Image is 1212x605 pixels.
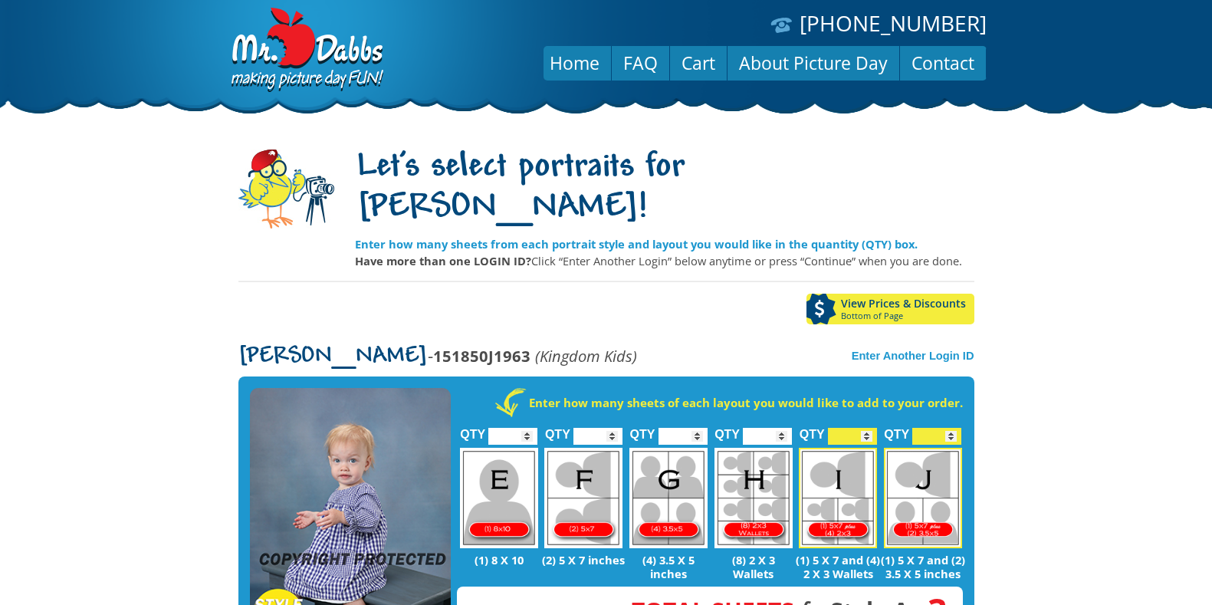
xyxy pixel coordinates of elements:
a: FAQ [612,44,669,81]
p: (1) 5 X 7 and (4) 2 X 3 Wallets [796,553,881,580]
p: (1) 5 X 7 and (2) 3.5 X 5 inches [881,553,966,580]
img: Dabbs Company [226,8,386,94]
img: H [714,448,793,548]
p: - [238,347,637,365]
label: QTY [545,411,570,449]
label: QTY [714,411,740,449]
img: I [799,448,877,548]
img: E [460,448,538,548]
span: Bottom of Page [841,311,974,321]
a: Enter Another Login ID [852,350,974,362]
a: Contact [900,44,986,81]
a: Home [538,44,611,81]
p: (4) 3.5 X 5 inches [626,553,711,580]
img: camera-mascot [238,150,334,229]
p: (8) 2 X 3 Wallets [711,553,796,580]
a: View Prices & DiscountsBottom of Page [806,294,974,324]
strong: Enter how many sheets of each layout you would like to add to your order. [529,395,963,410]
em: (Kingdom Kids) [535,345,637,367]
strong: Enter how many sheets from each portrait style and layout you would like in the quantity (QTY) box. [355,236,918,252]
label: QTY [884,411,909,449]
h1: Let's select portraits for [PERSON_NAME]! [355,148,974,229]
strong: Have more than one LOGIN ID? [355,253,531,268]
span: [PERSON_NAME] [238,344,428,369]
strong: 151850J1963 [433,345,530,367]
label: QTY [460,411,485,449]
label: QTY [800,411,825,449]
a: [PHONE_NUMBER] [800,8,987,38]
img: G [629,448,708,548]
img: J [884,448,962,548]
label: QTY [630,411,655,449]
a: About Picture Day [728,44,899,81]
p: Click “Enter Another Login” below anytime or press “Continue” when you are done. [355,252,974,269]
p: (2) 5 X 7 inches [541,553,626,567]
p: (1) 8 X 10 [457,553,542,567]
a: Cart [670,44,727,81]
img: F [544,448,622,548]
